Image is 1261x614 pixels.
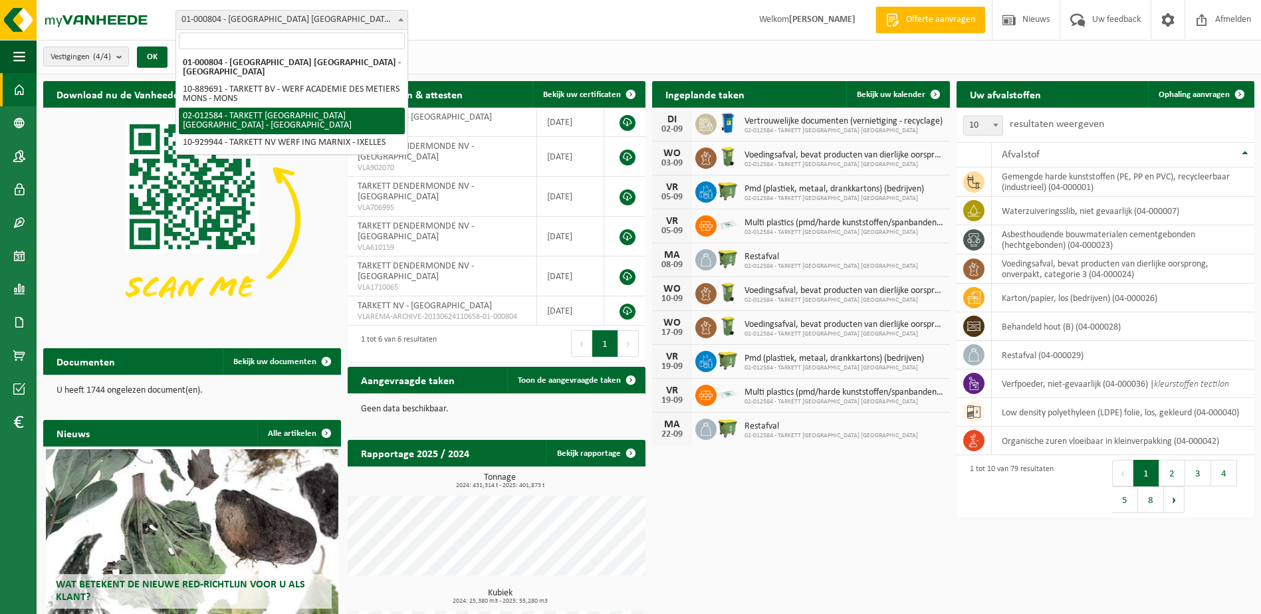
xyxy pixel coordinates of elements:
div: 1 tot 10 van 79 resultaten [963,459,1054,514]
span: TARKETT DENDERMONDE NV - [GEOGRAPHIC_DATA] [358,221,474,242]
div: VR [659,216,685,227]
span: TARKETT DENDERMONDE NV - [GEOGRAPHIC_DATA] [358,142,474,162]
h2: Aangevraagde taken [348,367,468,393]
button: Previous [571,330,592,357]
div: VR [659,385,685,396]
div: VR [659,182,685,193]
i: kleurstoffen tectilon [1154,379,1229,389]
div: 05-09 [659,193,685,202]
span: 01-000804 - TARKETT NV - WAALWIJK [175,10,408,30]
a: Offerte aanvragen [875,7,985,33]
h3: Tonnage [354,473,645,489]
span: Bekijk uw kalender [857,90,925,99]
span: Toon de aangevraagde taken [518,376,621,385]
span: RED25003805 [358,123,526,134]
span: Restafval [745,252,918,262]
div: VR [659,352,685,362]
button: OK [137,47,168,68]
td: [DATE] [537,256,604,296]
td: [DATE] [537,108,604,137]
div: 10-09 [659,294,685,304]
span: Pmd (plastiek, metaal, drankkartons) (bedrijven) [745,354,924,364]
span: 02-012584 - TARKETT [GEOGRAPHIC_DATA] [GEOGRAPHIC_DATA] [745,161,943,169]
button: 2 [1159,460,1185,486]
div: 22-09 [659,430,685,439]
div: 03-09 [659,159,685,168]
span: VLA902070 [358,163,526,173]
img: WB-1100-HPE-GN-50 [717,417,739,439]
span: Voedingsafval, bevat producten van dierlijke oorsprong, onverpakt, categorie 3 [745,286,943,296]
td: [DATE] [537,137,604,177]
span: 02-012584 - TARKETT [GEOGRAPHIC_DATA] [GEOGRAPHIC_DATA] [745,364,924,372]
img: LP-SK-00500-LPE-16 [717,213,739,236]
li: 01-000804 - [GEOGRAPHIC_DATA] [GEOGRAPHIC_DATA] - [GEOGRAPHIC_DATA] [179,54,405,81]
span: Voedingsafval, bevat producten van dierlijke oorsprong, onverpakt, categorie 3 [745,150,943,161]
td: asbesthoudende bouwmaterialen cementgebonden (hechtgebonden) (04-000023) [992,225,1254,255]
button: Next [1164,486,1185,513]
span: Wat betekent de nieuwe RED-richtlijn voor u als klant? [56,579,305,603]
a: Ophaling aanvragen [1148,81,1253,108]
button: 1 [592,330,618,357]
span: 02-012584 - TARKETT [GEOGRAPHIC_DATA] [GEOGRAPHIC_DATA] [745,432,918,440]
span: 02-012584 - TARKETT [GEOGRAPHIC_DATA] [GEOGRAPHIC_DATA] [745,262,918,270]
span: 2024: 431,314 t - 2025: 401,873 t [354,482,645,489]
li: 02-012584 - TARKETT [GEOGRAPHIC_DATA] [GEOGRAPHIC_DATA] - [GEOGRAPHIC_DATA] [179,108,405,134]
img: Download de VHEPlus App [43,108,341,331]
span: TARKETT DENDERMONDE NV - [GEOGRAPHIC_DATA] [358,261,474,282]
span: VLAREMA-ARCHIVE-20130624110658-01-000804 [358,312,526,322]
td: [DATE] [537,177,604,217]
td: [DATE] [537,217,604,256]
span: Ophaling aanvragen [1159,90,1230,99]
span: Voedingsafval, bevat producten van dierlijke oorsprong, onverpakt, categorie 3 [745,320,943,330]
span: VLA706995 [358,203,526,213]
div: 19-09 [659,396,685,405]
span: 02-012584 - TARKETT [GEOGRAPHIC_DATA] [GEOGRAPHIC_DATA] [745,127,943,135]
h2: Uw afvalstoffen [957,81,1054,107]
p: Geen data beschikbaar. [361,405,632,414]
td: verfpoeder, niet-gevaarlijk (04-000036) | [992,369,1254,398]
img: WB-0140-HPE-GN-50 [717,315,739,338]
h2: Rapportage 2025 / 2024 [348,440,483,466]
span: Afvalstof [1002,150,1040,160]
button: Vestigingen(4/4) [43,47,129,66]
a: Bekijk uw certificaten [532,81,644,108]
img: WB-1100-HPE-GN-50 [717,247,739,270]
div: 17-09 [659,328,685,338]
img: WB-0140-HPE-GN-50 [717,146,739,168]
div: 05-09 [659,227,685,236]
span: 02-012584 - TARKETT [GEOGRAPHIC_DATA] [GEOGRAPHIC_DATA] [745,330,943,338]
span: 02-012584 - TARKETT [GEOGRAPHIC_DATA] [GEOGRAPHIC_DATA] [745,195,924,203]
div: MA [659,250,685,260]
td: low density polyethyleen (LDPE) folie, los, gekleurd (04-000040) [992,398,1254,427]
label: resultaten weergeven [1010,119,1104,130]
span: 10 [963,116,1003,136]
img: LP-SK-00500-LPE-16 [717,383,739,405]
td: [DATE] [537,296,604,326]
button: 4 [1211,460,1237,486]
span: 02-012584 - TARKETT [GEOGRAPHIC_DATA] [GEOGRAPHIC_DATA] [745,398,943,406]
span: 01-000804 - TARKETT NV - WAALWIJK [176,11,407,29]
span: TARKETT NV - [GEOGRAPHIC_DATA] [358,112,492,122]
button: 5 [1112,486,1138,513]
button: 1 [1133,460,1159,486]
a: Toon de aangevraagde taken [507,367,644,393]
li: 10-889691 - TARKETT BV - WERF ACADEMIE DES METIERS MONS - MONS [179,81,405,108]
td: behandeld hout (B) (04-000028) [992,312,1254,341]
img: WB-0140-HPE-GN-50 [717,281,739,304]
span: Bekijk uw certificaten [543,90,621,99]
span: Restafval [745,421,918,432]
span: VLA610159 [358,243,526,253]
img: WB-1100-HPE-GN-50 [717,349,739,371]
div: 19-09 [659,362,685,371]
span: Multi plastics (pmd/harde kunststoffen/spanbanden/eps/folie naturel/folie gemeng... [745,218,943,229]
span: TARKETT NV - [GEOGRAPHIC_DATA] [358,301,492,311]
div: DI [659,114,685,125]
td: waterzuiveringsslib, niet gevaarlijk (04-000007) [992,197,1254,225]
button: 8 [1138,486,1164,513]
td: organische zuren vloeibaar in kleinverpakking (04-000042) [992,427,1254,455]
strong: [PERSON_NAME] [789,15,856,25]
span: Vestigingen [51,47,111,67]
span: VLA1710065 [358,282,526,293]
p: U heeft 1744 ongelezen document(en). [57,386,328,395]
span: 10 [964,116,1002,135]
